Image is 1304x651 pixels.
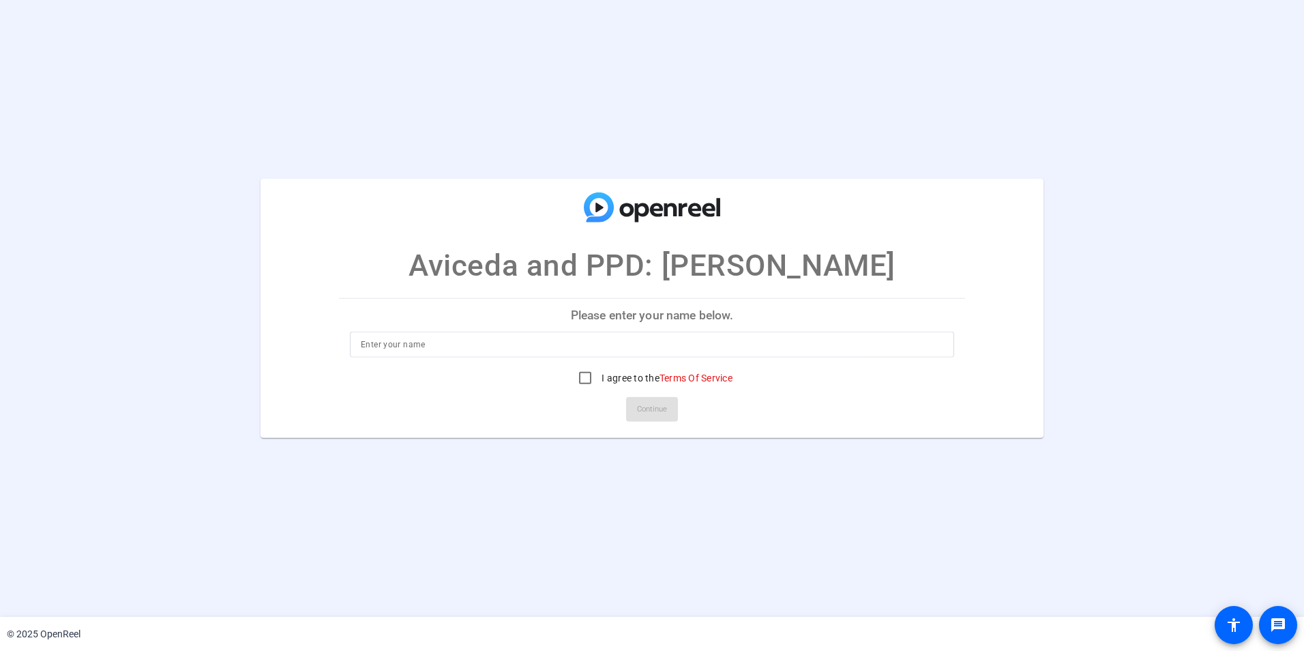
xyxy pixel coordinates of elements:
label: I agree to the [599,371,732,385]
p: Please enter your name below. [339,299,965,332]
div: © 2025 OpenReel [7,627,80,641]
img: company-logo [584,192,720,222]
mat-icon: accessibility [1226,617,1242,633]
p: Aviceda and PPD: [PERSON_NAME] [409,243,895,288]
input: Enter your name [361,336,943,353]
mat-icon: message [1270,617,1286,633]
a: Terms Of Service [660,373,732,384]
